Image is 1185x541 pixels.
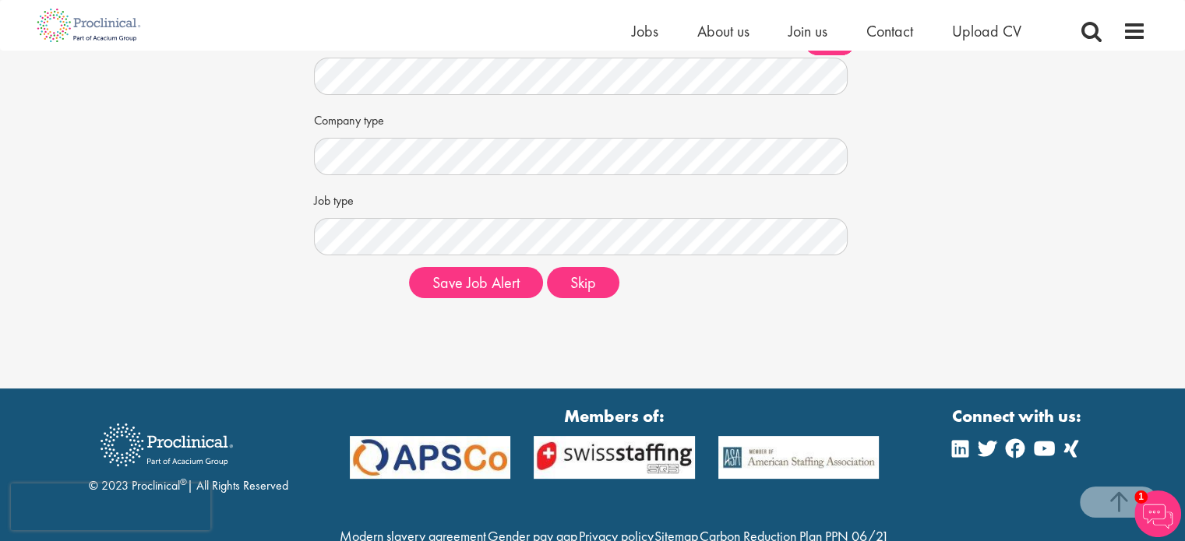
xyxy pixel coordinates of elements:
[866,21,913,41] a: Contact
[632,21,658,41] a: Jobs
[1134,490,1181,537] img: Chatbot
[314,187,397,210] label: Job type
[707,436,891,479] img: APSCo
[547,267,619,298] button: Skip
[314,107,397,130] label: Company type
[338,436,523,479] img: APSCo
[952,21,1021,41] a: Upload CV
[522,436,707,479] img: APSCo
[1134,490,1148,504] span: 1
[11,483,210,530] iframe: reCAPTCHA
[350,404,880,428] strong: Members of:
[180,476,187,488] sup: ®
[409,267,543,298] button: Save Job Alert
[697,21,749,41] a: About us
[89,412,288,495] div: © 2023 Proclinical | All Rights Reserved
[89,413,245,477] img: Proclinical Recruitment
[788,21,827,41] a: Join us
[952,404,1084,428] strong: Connect with us:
